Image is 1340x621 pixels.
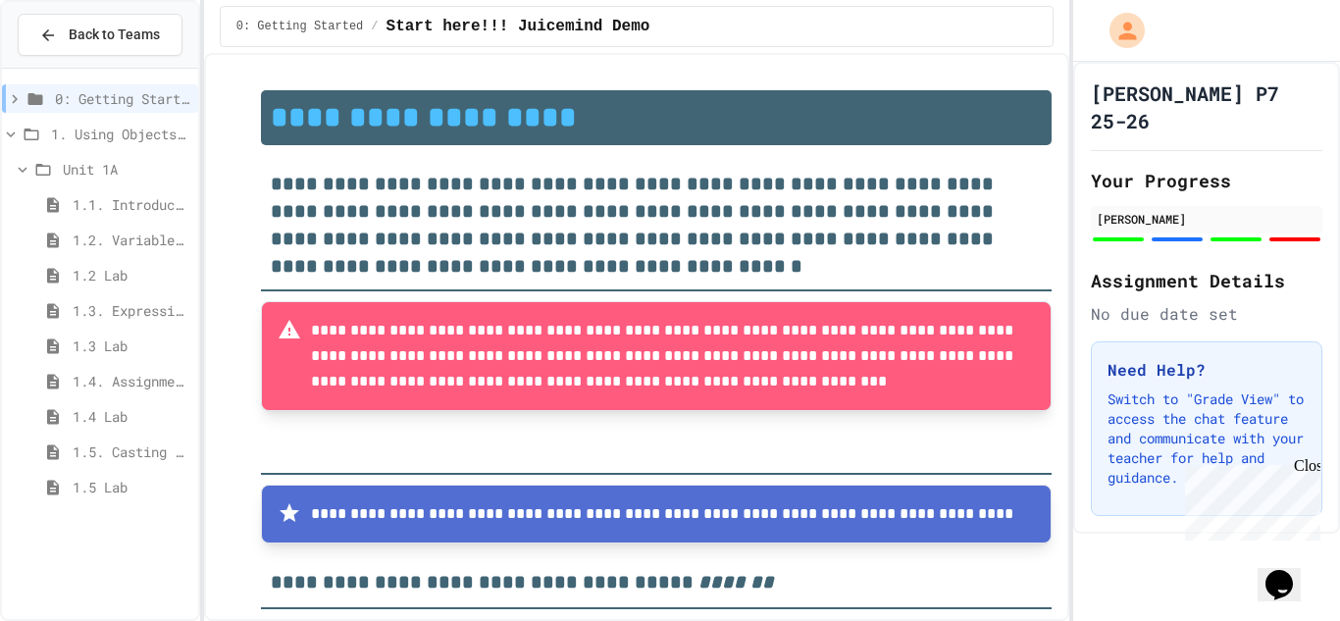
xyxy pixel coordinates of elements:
span: Unit 1A [63,159,190,180]
h2: Your Progress [1091,167,1322,194]
span: 1.2. Variables and Data Types [73,230,190,250]
button: Back to Teams [18,14,182,56]
div: No due date set [1091,302,1322,326]
span: 1.5 Lab [73,477,190,497]
span: 1.3 Lab [73,336,190,356]
span: Start here!!! Juicemind Demo [387,15,650,38]
span: 1. Using Objects and Methods [51,124,190,144]
span: 1.5. Casting and Ranges of Values [73,441,190,462]
span: 1.4 Lab [73,406,190,427]
span: Back to Teams [69,25,160,45]
p: Switch to "Grade View" to access the chat feature and communicate with your teacher for help and ... [1108,389,1306,488]
iframe: chat widget [1177,457,1320,541]
span: / [371,19,378,34]
span: 1.3. Expressions and Output [New] [73,300,190,321]
span: 0: Getting Started [55,88,190,109]
iframe: chat widget [1258,543,1320,601]
span: 0: Getting Started [236,19,364,34]
div: [PERSON_NAME] [1097,210,1316,228]
h1: [PERSON_NAME] P7 25-26 [1091,79,1322,134]
span: 1.2 Lab [73,265,190,285]
div: My Account [1089,8,1150,53]
div: Chat with us now!Close [8,8,135,125]
h3: Need Help? [1108,358,1306,382]
span: 1.1. Introduction to Algorithms, Programming, and Compilers [73,194,190,215]
h2: Assignment Details [1091,267,1322,294]
span: 1.4. Assignment and Input [73,371,190,391]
